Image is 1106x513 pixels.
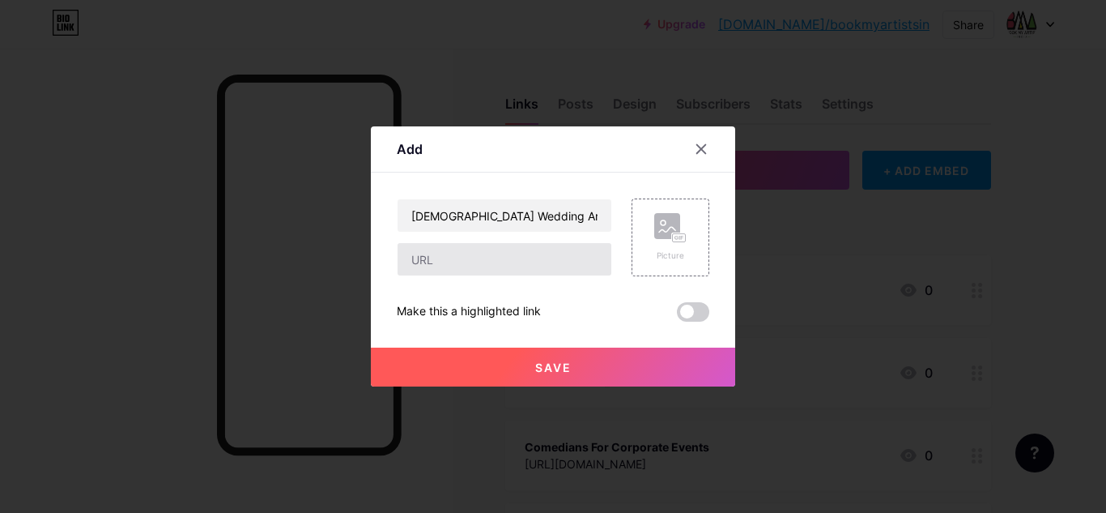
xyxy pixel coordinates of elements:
span: Save [535,361,572,374]
input: Title [398,199,611,232]
div: Add [397,139,423,159]
button: Save [371,348,735,387]
div: Picture [654,250,687,262]
div: Make this a highlighted link [397,302,541,322]
input: URL [398,243,611,276]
